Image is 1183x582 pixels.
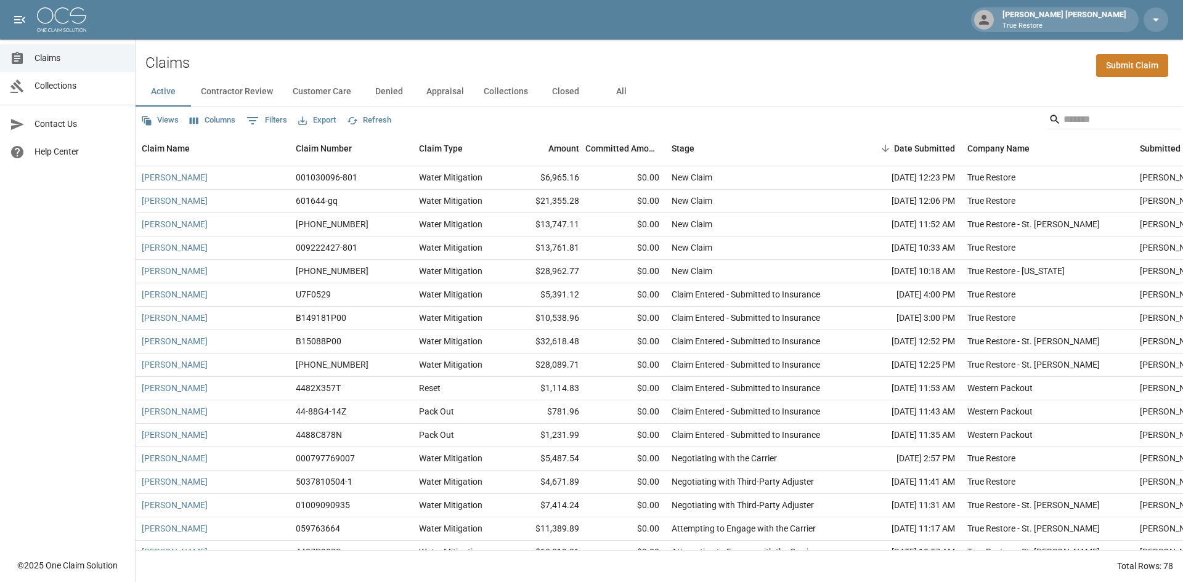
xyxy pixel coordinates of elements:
div: B149181P00 [296,312,346,324]
div: [DATE] 11:17 AM [850,517,961,541]
div: Claim Type [413,131,505,166]
span: Claims [35,52,125,65]
div: Water Mitigation [419,358,482,371]
div: $5,487.54 [505,447,585,471]
div: $10,019.81 [505,541,585,564]
div: [DATE] 11:31 AM [850,494,961,517]
a: [PERSON_NAME] [142,522,208,535]
div: [DATE] 3:00 PM [850,307,961,330]
div: Date Submitted [850,131,961,166]
div: Claim Entered - Submitted to Insurance [672,335,820,347]
div: Reset [419,382,441,394]
div: Claim Name [142,131,190,166]
a: [PERSON_NAME] [142,312,208,324]
a: [PERSON_NAME] [142,475,208,488]
div: $0.00 [585,166,665,190]
button: open drawer [7,7,32,32]
div: [DATE] 4:00 PM [850,283,961,307]
button: Export [295,111,339,130]
div: [DATE] 12:52 PM [850,330,961,354]
button: Closed [538,77,593,107]
div: $7,414.24 [505,494,585,517]
div: Western Packout [967,405,1033,418]
div: [DATE] 10:33 AM [850,236,961,260]
a: [PERSON_NAME] [142,218,208,230]
div: Negotiating with Third-Party Adjuster [672,475,814,488]
div: True Restore - St. George [967,522,1100,535]
button: Refresh [344,111,394,130]
a: [PERSON_NAME] [142,265,208,277]
div: Claim Number [290,131,413,166]
div: [DATE] 11:43 AM [850,400,961,424]
a: [PERSON_NAME] [142,335,208,347]
div: $1,231.99 [505,424,585,447]
div: 001030096-801 [296,171,357,184]
div: Water Mitigation [419,522,482,535]
div: 300-0457498-2025 [296,358,368,371]
button: Contractor Review [191,77,283,107]
a: Submit Claim [1096,54,1168,77]
div: $0.00 [585,400,665,424]
div: Claim Entered - Submitted to Insurance [672,382,820,394]
div: 000797769007 [296,452,355,464]
div: 01009090935 [296,499,350,511]
div: Search [1049,110,1181,132]
div: 01-009-019651 [296,265,368,277]
div: True Restore [967,195,1015,207]
button: Collections [474,77,538,107]
div: True Restore [967,171,1015,184]
div: Company Name [961,131,1134,166]
div: Claim Entered - Submitted to Insurance [672,312,820,324]
div: Water Mitigation [419,171,482,184]
div: 300-0473221-2025 [296,218,368,230]
div: [DATE] 2:57 PM [850,447,961,471]
div: Stage [672,131,694,166]
button: Select columns [187,111,238,130]
a: [PERSON_NAME] [142,241,208,254]
div: True Restore - St. George [967,218,1100,230]
div: $0.00 [585,330,665,354]
div: [DATE] 12:25 PM [850,354,961,377]
div: Claim Entered - Submitted to Insurance [672,288,820,301]
div: Negotiating with the Carrier [672,452,777,464]
div: [DATE] 11:35 AM [850,424,961,447]
div: Water Mitigation [419,452,482,464]
div: $13,761.81 [505,236,585,260]
div: Water Mitigation [419,218,482,230]
div: 4482X357T [296,382,341,394]
div: 059763664 [296,522,340,535]
div: Committed Amount [585,131,665,166]
div: $11,389.89 [505,517,585,541]
div: Water Mitigation [419,475,482,488]
div: Pack Out [419,405,454,418]
div: $0.00 [585,517,665,541]
div: $0.00 [585,236,665,260]
div: Date Submitted [894,131,955,166]
div: Claim Entered - Submitted to Insurance [672,405,820,418]
div: Water Mitigation [419,499,482,511]
div: New Claim [672,195,712,207]
div: © 2025 One Claim Solution [17,559,118,572]
div: 44-88G4-14Z [296,405,346,418]
div: Total Rows: 78 [1117,560,1173,572]
div: Attempting to Engage with the Carrier [672,522,816,535]
div: $0.00 [585,213,665,236]
div: Pack Out [419,429,454,441]
div: New Claim [672,171,712,184]
div: Water Mitigation [419,241,482,254]
div: Water Mitigation [419,195,482,207]
div: New Claim [672,265,712,277]
div: $32,618.48 [505,330,585,354]
div: Water Mitigation [419,265,482,277]
button: Customer Care [283,77,361,107]
div: $10,538.96 [505,307,585,330]
a: [PERSON_NAME] [142,405,208,418]
span: Collections [35,79,125,92]
div: $0.00 [585,424,665,447]
span: Help Center [35,145,125,158]
a: [PERSON_NAME] [142,171,208,184]
div: Claim Name [136,131,290,166]
div: $0.00 [585,541,665,564]
div: $28,089.71 [505,354,585,377]
div: $0.00 [585,283,665,307]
